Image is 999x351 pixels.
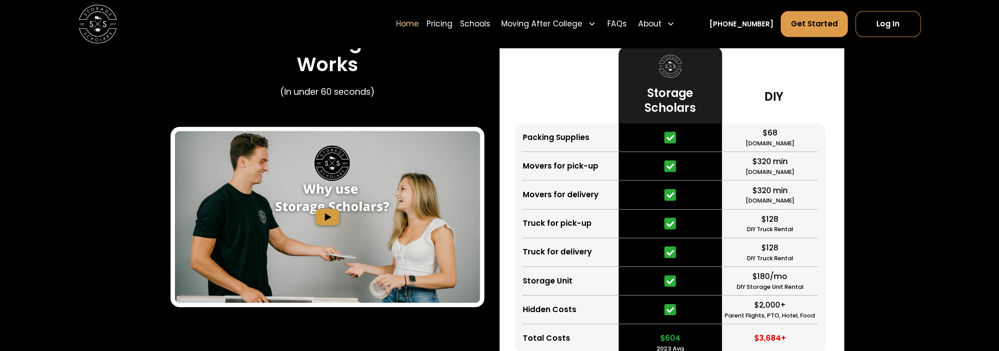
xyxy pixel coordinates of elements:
[79,5,117,43] img: Storage Scholars main logo
[460,11,490,38] a: Schools
[709,19,773,29] a: [PHONE_NUMBER]
[659,55,682,78] img: Storage Scholars logo.
[752,185,788,197] div: $320 min
[660,333,680,344] div: $604
[855,11,920,37] a: Log In
[752,156,788,168] div: $320 min
[746,196,794,205] div: [DOMAIN_NAME]
[725,311,815,320] div: Parent Flights, PTO, Hotel, Food
[737,283,803,291] div: DIY Storage Unit Rental
[638,18,661,30] div: About
[747,254,793,262] div: DIY Truck Rental
[396,11,418,38] a: Home
[781,11,848,37] a: Get Started
[522,218,591,229] div: Truck for pick-up
[747,225,793,233] div: DIY Truck Rental
[522,304,576,316] div: Hidden Costs
[761,242,778,254] div: $128
[175,131,480,303] img: Storage Scholars - How it Works video.
[522,246,591,258] div: Truck for delivery
[764,89,783,104] h3: DIY
[754,333,786,344] div: $3,684+
[634,11,679,38] div: About
[522,161,598,172] div: Movers for pick-up
[522,132,589,144] div: Packing Supplies
[501,18,582,30] div: Moving After College
[522,189,598,201] div: Movers for delivery
[79,5,117,43] a: home
[522,275,572,287] div: Storage Unit
[175,131,480,303] a: open lightbox
[752,271,787,283] div: $180/mo
[522,333,570,344] div: Total Costs
[754,300,786,311] div: $2,000+
[761,214,778,225] div: $128
[626,86,714,116] h3: Storage Scholars
[763,127,777,139] div: $68
[171,30,484,76] h3: Learn How Storage Scholars Works
[607,11,627,38] a: FAQs
[426,11,452,38] a: Pricing
[746,168,794,176] div: [DOMAIN_NAME]
[498,11,600,38] div: Moving After College
[746,139,794,148] div: [DOMAIN_NAME]
[280,86,375,99] p: (In under 60 seconds)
